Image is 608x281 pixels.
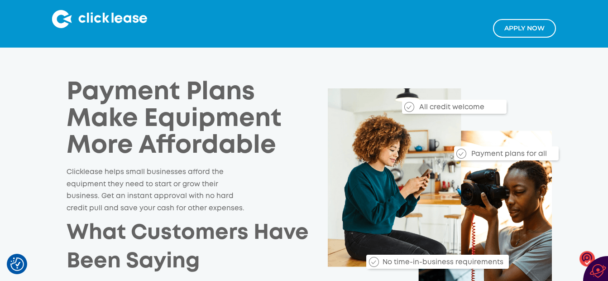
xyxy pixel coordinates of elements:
button: Consent Preferences [10,257,24,271]
img: o1IwAAAABJRU5ErkJggg== [579,251,595,267]
a: Apply NOw [493,19,556,38]
div: All credit welcome [415,102,507,112]
img: Checkmark_callout [456,149,466,159]
div: No time-in-business requirements [378,257,509,267]
h1: Payment Plans Make Equipment More Affordable [67,79,292,159]
img: Checkmark_callout [369,257,379,267]
p: Clicklease helps small businesses afford the equipment they need to start or grow their business.... [67,166,252,214]
img: Clicklease logo [52,10,147,28]
img: Revisit consent button [10,257,24,271]
h2: What Customers Have Been Saying [67,219,309,276]
img: Checkmark_callout [404,102,414,112]
div: Payment plans for all [467,149,559,159]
